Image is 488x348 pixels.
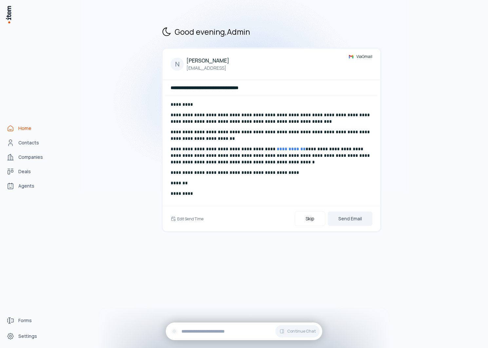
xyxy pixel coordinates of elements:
span: Agents [18,183,34,189]
a: Companies [4,151,54,164]
a: Agents [4,179,54,192]
div: N [171,58,184,71]
button: Send Email [328,211,372,226]
h2: Good evening , Admin [161,26,382,37]
h6: Edit Send Time [177,216,203,222]
span: Settings [18,333,37,339]
a: Home [4,122,54,135]
img: gmail [348,54,354,59]
span: Deals [18,168,31,175]
span: Home [18,125,31,132]
div: Continue Chat [166,322,322,340]
button: Continue Chat [275,325,320,338]
span: Contacts [18,139,39,146]
a: Forms [4,314,54,327]
img: Item Brain Logo [5,5,12,24]
a: deals [4,165,54,178]
p: [EMAIL_ADDRESS] [186,64,229,72]
h4: [PERSON_NAME] [186,57,229,64]
span: Via Gmail [356,54,372,59]
span: Companies [18,154,43,160]
span: Forms [18,317,32,324]
a: Settings [4,330,54,343]
button: Skip [295,211,325,226]
a: Contacts [4,136,54,149]
span: Continue Chat [287,329,316,334]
